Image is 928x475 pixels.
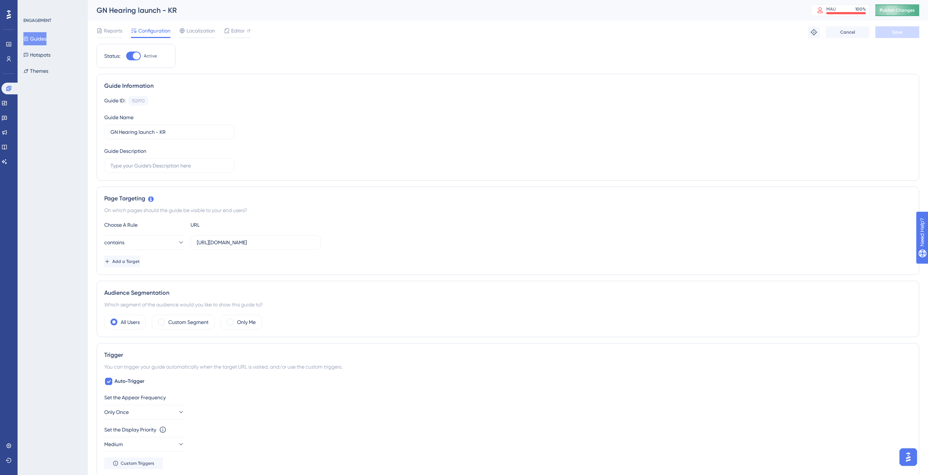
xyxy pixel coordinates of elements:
[892,29,902,35] span: Save
[104,289,912,297] div: Audience Segmentation
[875,26,919,38] button: Save
[187,26,215,35] span: Localization
[231,26,245,35] span: Editor
[110,128,228,136] input: Type your Guide’s Name here
[121,460,154,466] span: Custom Triggers
[104,393,912,402] div: Set the Appear Frequency
[104,113,134,122] div: Guide Name
[23,32,46,45] button: Guides
[112,259,140,264] span: Add a Target
[237,318,256,327] label: Only Me
[104,235,185,250] button: contains
[875,4,919,16] button: Publish Changes
[826,6,836,12] div: MAU
[197,238,315,246] input: yourwebsite.com/path
[132,98,145,104] div: 152970
[104,425,156,434] div: Set the Display Priority
[104,52,120,60] div: Status:
[104,238,124,247] span: contains
[104,82,912,90] div: Guide Information
[23,48,50,61] button: Hotspots
[840,29,855,35] span: Cancel
[880,7,915,13] span: Publish Changes
[104,408,129,416] span: Only Once
[104,220,185,229] div: Choose A Rule
[23,18,51,23] div: ENGAGEMENT
[104,147,146,155] div: Guide Description
[104,351,912,359] div: Trigger
[97,5,793,15] div: GN Hearing launch - KR
[104,194,912,203] div: Page Targeting
[104,362,912,371] div: You can trigger your guide automatically when the target URL is visited, and/or use the custom tr...
[897,446,919,468] iframe: UserGuiding AI Assistant Launcher
[110,162,228,170] input: Type your Guide’s Description here
[104,405,185,419] button: Only Once
[138,26,170,35] span: Configuration
[104,457,163,469] button: Custom Triggers
[104,300,912,309] div: Which segment of the audience would you like to show this guide to?
[855,6,866,12] div: 100 %
[104,440,123,449] span: Medium
[17,2,46,11] span: Need Help?
[104,206,912,215] div: On which pages should the guide be visible to your end users?
[104,96,125,106] div: Guide ID:
[826,26,869,38] button: Cancel
[23,64,48,78] button: Themes
[104,437,185,452] button: Medium
[144,53,157,59] span: Active
[191,220,271,229] div: URL
[104,256,140,267] button: Add a Target
[168,318,208,327] label: Custom Segment
[121,318,140,327] label: All Users
[104,26,122,35] span: Reports
[114,377,144,386] span: Auto-Trigger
